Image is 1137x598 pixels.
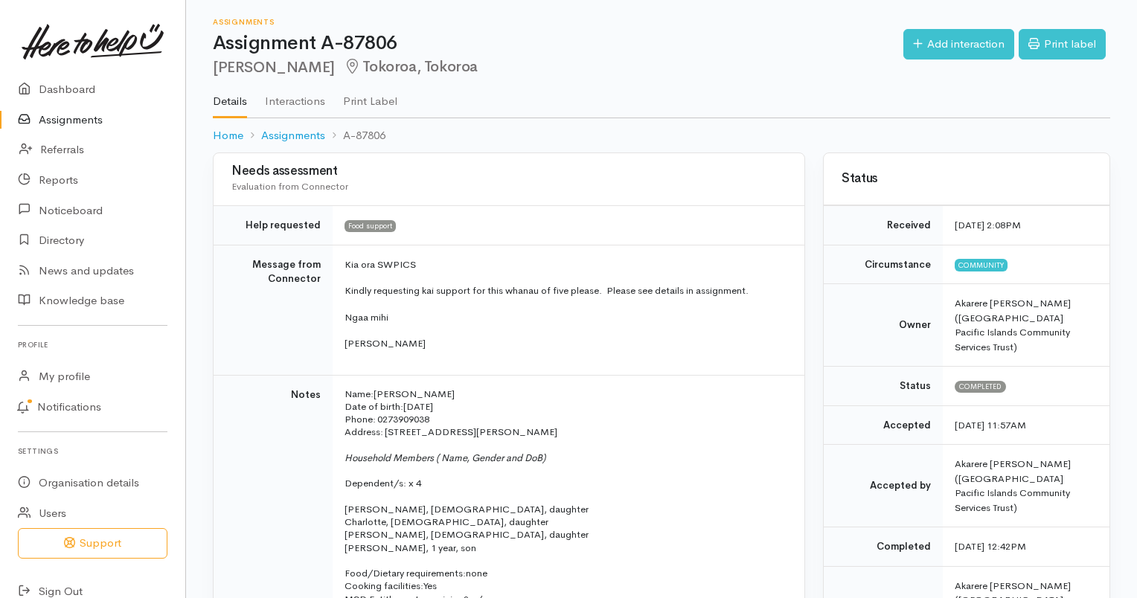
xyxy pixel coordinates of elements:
[231,180,348,193] span: Evaluation from Connector
[343,75,397,117] a: Print Label
[955,297,1071,353] span: Akarere [PERSON_NAME] ([GEOGRAPHIC_DATA] Pacific Islands Community Services Trust)
[824,245,943,284] td: Circumstance
[824,527,943,567] td: Completed
[345,400,403,413] span: Date of birth:
[374,388,455,400] span: [PERSON_NAME]
[18,528,167,559] button: Support
[265,75,325,117] a: Interactions
[344,57,478,76] span: Tokoroa, Tokoroa
[213,33,903,54] h1: Assignment A-87806
[345,477,421,489] span: Dependent/s: x 4
[345,336,787,351] p: [PERSON_NAME]
[345,567,466,579] span: Food/Dietary requirements:
[824,367,943,406] td: Status
[842,172,1092,186] h3: Status
[345,257,787,272] p: Kia ora SWPICS
[18,335,167,355] h6: Profile
[955,381,1006,393] span: Completed
[824,405,943,445] td: Accepted
[955,419,1026,431] time: [DATE] 11:57AM
[385,425,557,438] span: [STREET_ADDRESS][PERSON_NAME]
[345,528,787,541] p: [PERSON_NAME], [DEMOGRAPHIC_DATA], daughter
[231,164,787,179] h3: Needs assessment
[423,579,437,592] span: Yes
[943,445,1109,527] td: Akarere [PERSON_NAME] ([GEOGRAPHIC_DATA] Pacific Islands Community Services Trust)
[214,206,333,245] td: Help requested
[345,541,787,554] p: [PERSON_NAME], 1 year, son
[213,18,903,26] h6: Assignments
[214,245,333,375] td: Message from Connector
[824,445,943,527] td: Accepted by
[261,127,325,144] a: Assignments
[213,75,247,118] a: Details
[466,567,487,579] span: none
[345,503,787,515] p: [PERSON_NAME], [DEMOGRAPHIC_DATA], daughter
[345,413,376,425] span: Phone:
[345,283,787,298] p: Kindly requesting kai support for this whanau of five please. Please see details in assignment.
[345,310,787,325] p: Ngaa mihi
[824,284,943,367] td: Owner
[345,388,374,400] span: Name:
[345,425,383,438] span: Address:
[955,259,1008,271] span: Community
[1019,29,1106,60] a: Print label
[955,540,1026,553] time: [DATE] 12:42PM
[345,515,787,528] p: Charlotte, [DEMOGRAPHIC_DATA], daughter
[403,400,433,413] span: [DATE]
[955,219,1021,231] time: [DATE] 2:08PM
[903,29,1014,60] a: Add interaction
[345,579,423,592] span: Cooking facilities:
[377,413,429,425] span: 0273909038
[213,118,1110,153] nav: breadcrumb
[325,127,385,144] li: A-87806
[345,220,396,232] span: Food support
[213,59,903,76] h2: [PERSON_NAME]
[824,206,943,245] td: Received
[18,441,167,461] h6: Settings
[345,451,545,464] span: Household Members ( Name, Gender and DoB)
[213,127,243,144] a: Home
